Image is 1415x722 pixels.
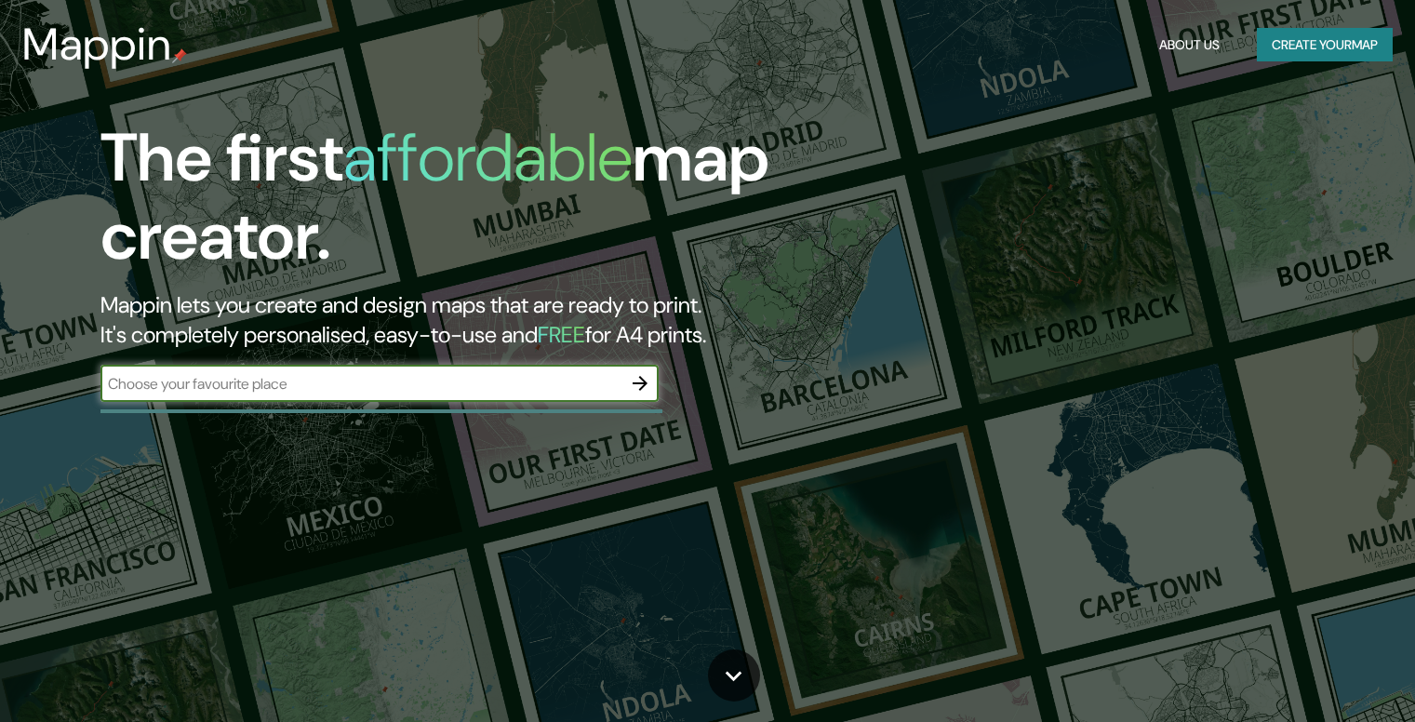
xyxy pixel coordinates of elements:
[22,19,172,71] h3: Mappin
[172,48,187,63] img: mappin-pin
[343,114,633,201] h1: affordable
[100,119,808,290] h1: The first map creator.
[1152,28,1227,62] button: About Us
[538,320,585,349] h5: FREE
[1257,28,1393,62] button: Create yourmap
[100,373,621,394] input: Choose your favourite place
[100,290,808,350] h2: Mappin lets you create and design maps that are ready to print. It's completely personalised, eas...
